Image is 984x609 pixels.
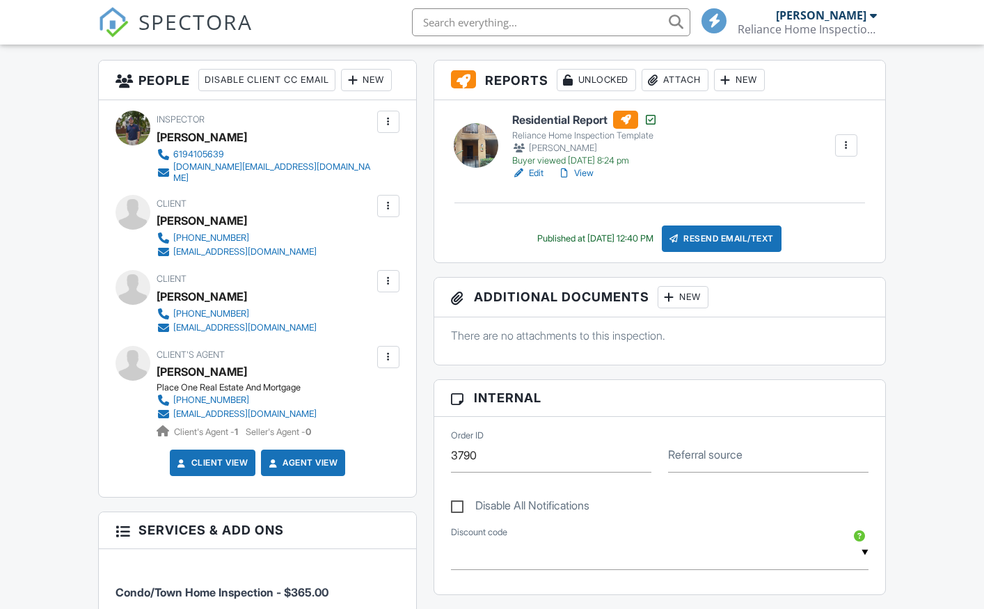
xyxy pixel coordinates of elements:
div: [PERSON_NAME] [157,286,247,307]
span: Condo/Town Home Inspection - $365.00 [116,585,328,599]
span: Seller's Agent - [246,427,311,437]
div: Disable Client CC Email [198,69,335,91]
div: Reliance Home Inspection Template [512,130,658,141]
div: [PERSON_NAME] [157,127,247,148]
div: [PHONE_NUMBER] [173,232,249,244]
h3: Internal [434,380,885,416]
div: [PHONE_NUMBER] [173,308,249,319]
div: [EMAIL_ADDRESS][DOMAIN_NAME] [173,246,317,258]
label: Order ID [451,429,484,442]
label: Referral source [668,447,743,462]
a: [PERSON_NAME] [157,361,247,382]
h3: Additional Documents [434,278,885,317]
a: [PHONE_NUMBER] [157,307,317,321]
span: Inspector [157,114,205,125]
div: Attach [642,69,708,91]
div: [PERSON_NAME] [776,8,866,22]
div: Buyer viewed [DATE] 8:24 pm [512,155,658,166]
a: SPECTORA [98,19,253,48]
span: Client [157,274,187,284]
a: Residential Report Reliance Home Inspection Template [PERSON_NAME] Buyer viewed [DATE] 8:24 pm [512,111,658,166]
div: [PHONE_NUMBER] [173,395,249,406]
div: [PERSON_NAME] [512,141,658,155]
input: Search everything... [412,8,690,36]
a: 6194105639 [157,148,373,161]
label: Disable All Notifications [451,499,589,516]
a: Client View [175,456,248,470]
div: [DOMAIN_NAME][EMAIL_ADDRESS][DOMAIN_NAME] [173,161,373,184]
span: Client [157,198,187,209]
span: SPECTORA [138,7,253,36]
div: Unlocked [557,69,636,91]
h3: Reports [434,61,885,100]
strong: 0 [305,427,311,437]
label: Discount code [451,526,507,539]
h3: People [99,61,415,100]
div: New [658,286,708,308]
h3: Services & Add ons [99,512,415,548]
div: Reliance Home Inspection San Diego [738,22,877,36]
div: [EMAIL_ADDRESS][DOMAIN_NAME] [173,322,317,333]
a: [EMAIL_ADDRESS][DOMAIN_NAME] [157,407,317,421]
div: [EMAIL_ADDRESS][DOMAIN_NAME] [173,409,317,420]
a: [PHONE_NUMBER] [157,231,317,245]
a: [EMAIL_ADDRESS][DOMAIN_NAME] [157,321,317,335]
a: View [557,166,594,180]
div: [PERSON_NAME] [157,210,247,231]
div: Published at [DATE] 12:40 PM [537,233,653,244]
span: Client's Agent [157,349,225,360]
img: The Best Home Inspection Software - Spectora [98,7,129,38]
a: [EMAIL_ADDRESS][DOMAIN_NAME] [157,245,317,259]
span: Client's Agent - [174,427,240,437]
a: Agent View [266,456,338,470]
a: [DOMAIN_NAME][EMAIL_ADDRESS][DOMAIN_NAME] [157,161,373,184]
div: New [341,69,392,91]
strong: 1 [235,427,238,437]
p: There are no attachments to this inspection. [451,328,868,343]
a: [PHONE_NUMBER] [157,393,317,407]
div: New [714,69,765,91]
div: 6194105639 [173,149,224,160]
div: Resend Email/Text [662,226,781,252]
h6: Residential Report [512,111,658,129]
a: Edit [512,166,543,180]
div: Place One Real Estate And Mortgage [157,382,328,393]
